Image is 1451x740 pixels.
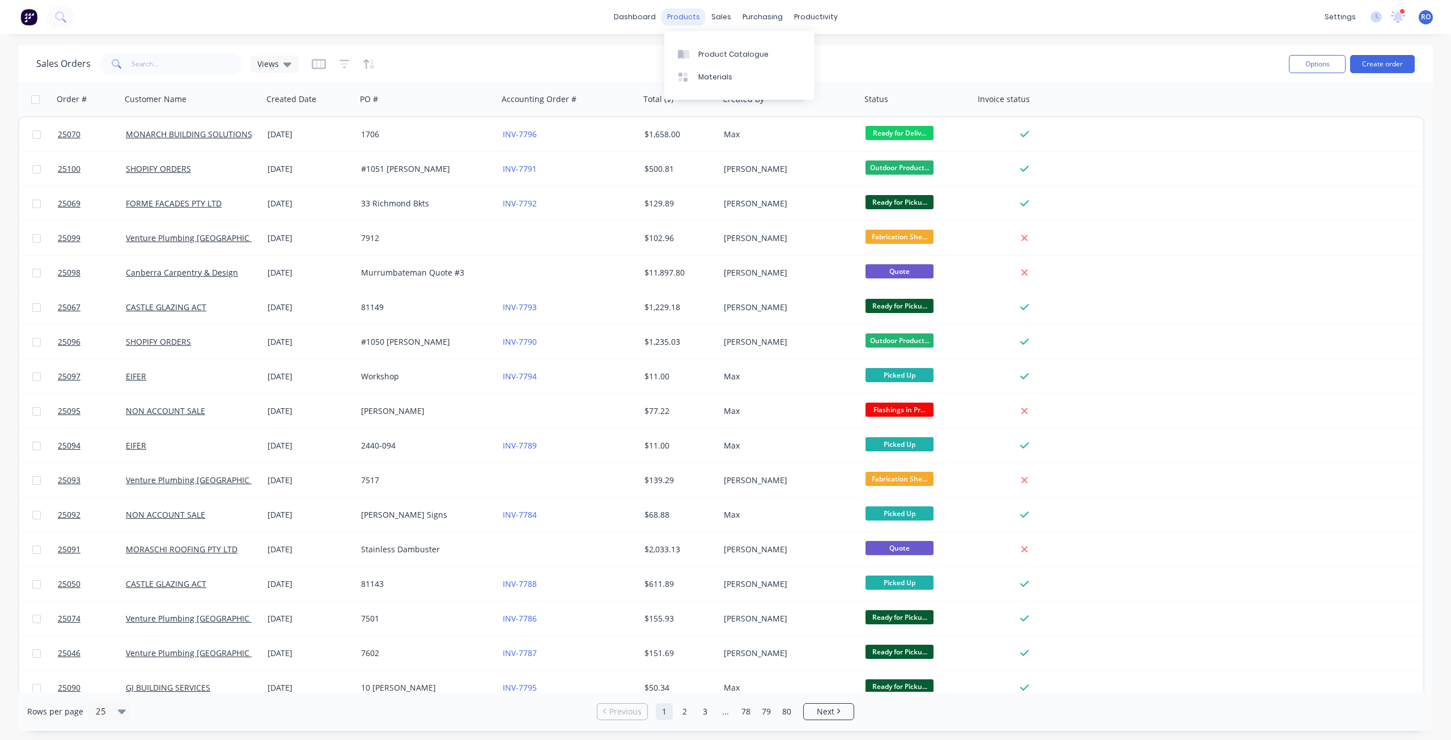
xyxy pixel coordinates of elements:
[644,163,711,175] div: $500.81
[58,636,126,670] a: 25046
[125,94,186,105] div: Customer Name
[58,532,126,566] a: 25091
[661,9,706,26] div: products
[361,648,487,659] div: 7602
[503,613,537,624] a: INV-7786
[865,437,934,451] span: Picked Up
[608,9,661,26] a: dashboard
[58,198,80,209] span: 25069
[361,613,487,624] div: 7501
[644,129,711,140] div: $1,658.00
[58,221,126,255] a: 25099
[503,509,537,520] a: INV-7784
[664,43,814,65] a: Product Catalogue
[503,302,537,312] a: INV-7793
[724,267,850,278] div: [PERSON_NAME]
[361,267,487,278] div: Murrumbateman Quote #3
[644,232,711,244] div: $102.96
[597,706,647,717] a: Previous page
[503,682,537,693] a: INV-7795
[126,440,146,451] a: EIFER
[58,302,80,313] span: 25067
[126,509,205,520] a: NON ACCOUNT SALE
[126,336,191,347] a: SHOPIFY ORDERS
[257,58,279,70] span: Views
[724,371,850,382] div: Max
[758,703,775,720] a: Page 79
[503,648,537,658] a: INV-7787
[58,602,126,636] a: 25074
[724,163,850,175] div: [PERSON_NAME]
[126,198,222,209] a: FORME FACADES PTY LTD
[724,475,850,486] div: [PERSON_NAME]
[724,440,850,451] div: Max
[644,578,711,590] div: $611.89
[788,9,843,26] div: productivity
[865,126,934,140] span: Ready for Deliv...
[804,706,854,717] a: Next page
[698,49,769,60] div: Product Catalogue
[268,336,352,348] div: [DATE]
[126,613,275,624] a: Venture Plumbing [GEOGRAPHIC_DATA]
[865,160,934,175] span: Outdoor Product...
[697,703,714,720] a: Page 3
[644,336,711,348] div: $1,235.03
[361,682,487,694] div: 10 [PERSON_NAME]
[58,152,126,186] a: 25100
[268,405,352,417] div: [DATE]
[724,405,850,417] div: Max
[865,576,934,590] span: Picked Up
[503,198,537,209] a: INV-7792
[126,578,206,589] a: CASTLE GLAZING ACT
[58,371,80,382] span: 25097
[268,129,352,140] div: [DATE]
[1289,55,1346,73] button: Options
[268,648,352,659] div: [DATE]
[126,648,275,658] a: Venture Plumbing [GEOGRAPHIC_DATA]
[644,613,711,624] div: $155.93
[724,578,850,590] div: [PERSON_NAME]
[268,509,352,521] div: [DATE]
[58,290,126,324] a: 25067
[361,475,487,486] div: 7517
[865,195,934,209] span: Ready for Picku...
[644,371,711,382] div: $11.00
[778,703,795,720] a: Page 80
[664,66,814,88] a: Materials
[717,703,734,720] a: Jump forward
[58,429,126,463] a: 25094
[706,9,737,26] div: sales
[817,706,834,717] span: Next
[268,682,352,694] div: [DATE]
[724,613,850,624] div: [PERSON_NAME]
[361,578,487,590] div: 81143
[724,544,850,555] div: [PERSON_NAME]
[361,544,487,555] div: Stainless Dambuster
[644,405,711,417] div: $77.22
[58,613,80,624] span: 25074
[20,9,37,26] img: Factory
[58,578,80,590] span: 25050
[865,333,934,348] span: Outdoor Product...
[126,475,275,485] a: Venture Plumbing [GEOGRAPHIC_DATA]
[865,679,934,694] span: Ready for Picku...
[1350,55,1415,73] button: Create order
[58,187,126,221] a: 25069
[865,610,934,624] span: Ready for Picku...
[865,472,934,486] span: Fabrication She...
[502,94,576,105] div: Accounting Order #
[58,360,126,394] a: 25097
[503,163,537,174] a: INV-7791
[126,682,210,693] a: GJ BUILDING SERVICES
[58,267,80,278] span: 25098
[361,129,487,140] div: 1706
[58,394,126,428] a: 25095
[268,163,352,175] div: [DATE]
[865,368,934,382] span: Picked Up
[503,578,537,589] a: INV-7788
[724,232,850,244] div: [PERSON_NAME]
[361,371,487,382] div: Workshop
[126,232,275,243] a: Venture Plumbing [GEOGRAPHIC_DATA]
[58,648,80,659] span: 25046
[266,94,316,105] div: Created Date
